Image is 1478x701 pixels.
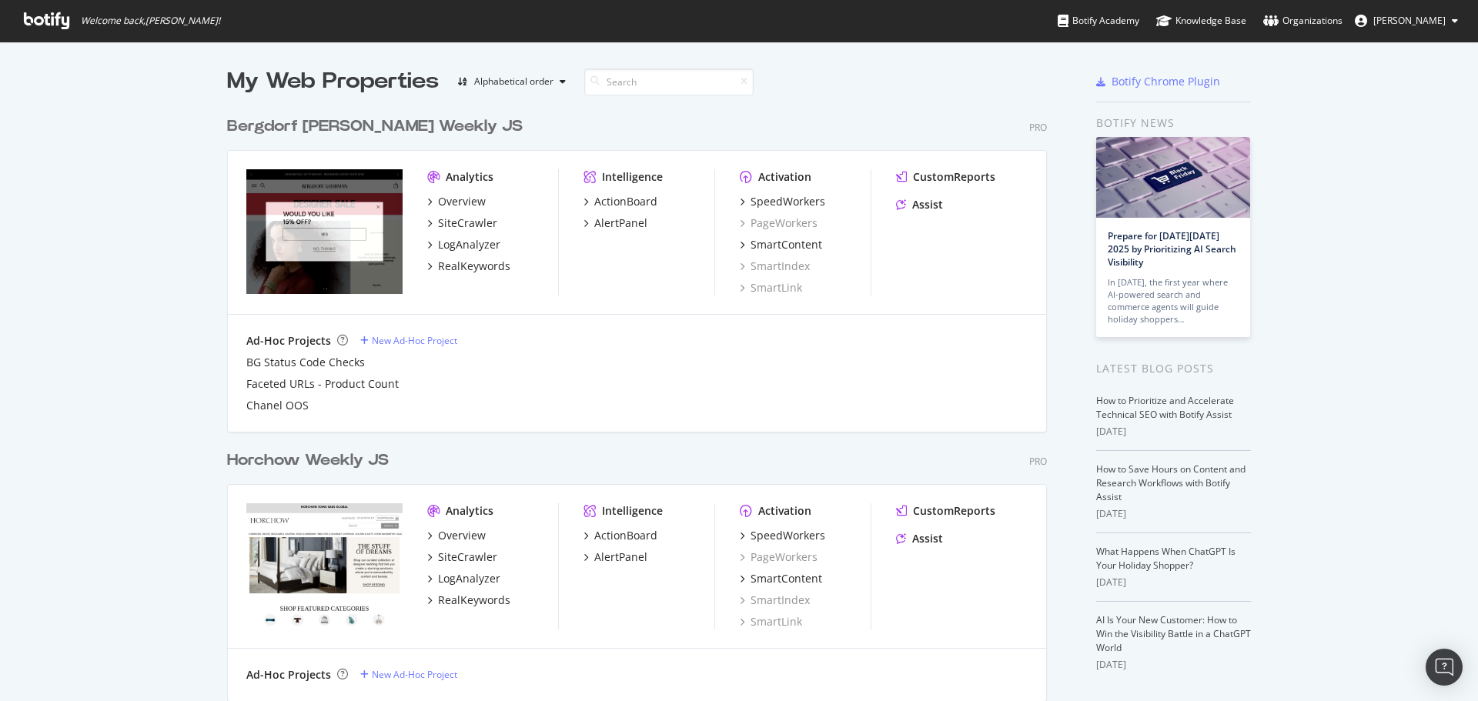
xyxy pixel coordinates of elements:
[740,614,802,629] a: SmartLink
[896,531,943,546] a: Assist
[427,593,510,608] a: RealKeywords
[227,115,523,138] div: Bergdorf [PERSON_NAME] Weekly JS
[438,194,486,209] div: Overview
[246,169,403,294] img: bergdorfgoodman.com
[1156,13,1246,28] div: Knowledge Base
[896,197,943,212] a: Assist
[913,169,995,185] div: CustomReports
[1029,455,1047,468] div: Pro
[1343,8,1470,33] button: [PERSON_NAME]
[751,194,825,209] div: SpeedWorkers
[446,503,493,519] div: Analytics
[1108,276,1239,325] div: In [DATE], the first year where AI-powered search and commerce agents will guide holiday shoppers…
[246,376,399,392] a: Faceted URLs - Product Count
[1096,613,1251,654] a: AI Is Your New Customer: How to Win the Visibility Battle in a ChatGPT World
[896,169,995,185] a: CustomReports
[740,571,822,586] a: SmartContent
[474,77,553,86] div: Alphabetical order
[1373,14,1446,27] span: Carol Augustyni
[751,237,822,252] div: SmartContent
[740,259,810,274] a: SmartIndex
[1096,74,1220,89] a: Botify Chrome Plugin
[740,528,825,543] a: SpeedWorkers
[438,571,500,586] div: LogAnalyzer
[751,571,822,586] div: SmartContent
[246,355,365,370] a: BG Status Code Checks
[740,215,818,231] a: PageWorkers
[740,549,818,565] a: PageWorkers
[438,549,497,565] div: SiteCrawler
[438,237,500,252] div: LogAnalyzer
[246,333,331,349] div: Ad-Hoc Projects
[594,194,657,209] div: ActionBoard
[913,503,995,519] div: CustomReports
[584,549,647,565] a: AlertPanel
[246,667,331,683] div: Ad-Hoc Projects
[912,197,943,212] div: Assist
[427,571,500,586] a: LogAnalyzer
[427,528,486,543] a: Overview
[602,503,663,519] div: Intelligence
[427,237,500,252] a: LogAnalyzer
[1096,658,1251,672] div: [DATE]
[427,549,497,565] a: SiteCrawler
[360,334,457,347] a: New Ad-Hoc Project
[427,215,497,231] a: SiteCrawler
[438,215,497,231] div: SiteCrawler
[227,449,395,472] a: Horchow Weekly JS
[594,215,647,231] div: AlertPanel
[584,528,657,543] a: ActionBoard
[740,280,802,295] a: SmartLink
[451,69,572,94] button: Alphabetical order
[438,528,486,543] div: Overview
[1263,13,1343,28] div: Organizations
[360,668,457,681] a: New Ad-Hoc Project
[1096,462,1246,503] a: How to Save Hours on Content and Research Workflows with Botify Assist
[1096,115,1251,132] div: Botify news
[758,169,811,185] div: Activation
[912,531,943,546] div: Assist
[246,398,309,413] a: Chanel OOS
[227,115,529,138] a: Bergdorf [PERSON_NAME] Weekly JS
[896,503,995,519] a: CustomReports
[1058,13,1139,28] div: Botify Academy
[438,593,510,608] div: RealKeywords
[1096,137,1250,218] img: Prepare for Black Friday 2025 by Prioritizing AI Search Visibility
[427,259,510,274] a: RealKeywords
[584,215,647,231] a: AlertPanel
[446,169,493,185] div: Analytics
[594,528,657,543] div: ActionBoard
[1096,394,1234,421] a: How to Prioritize and Accelerate Technical SEO with Botify Assist
[227,449,389,472] div: Horchow Weekly JS
[740,237,822,252] a: SmartContent
[1108,229,1236,269] a: Prepare for [DATE][DATE] 2025 by Prioritizing AI Search Visibility
[1029,121,1047,134] div: Pro
[584,194,657,209] a: ActionBoard
[427,194,486,209] a: Overview
[740,194,825,209] a: SpeedWorkers
[246,503,403,628] img: horchow.com
[758,503,811,519] div: Activation
[372,668,457,681] div: New Ad-Hoc Project
[1096,576,1251,589] div: [DATE]
[227,66,439,97] div: My Web Properties
[1096,507,1251,521] div: [DATE]
[372,334,457,347] div: New Ad-Hoc Project
[584,68,754,95] input: Search
[594,549,647,565] div: AlertPanel
[1112,74,1220,89] div: Botify Chrome Plugin
[1096,545,1236,572] a: What Happens When ChatGPT Is Your Holiday Shopper?
[602,169,663,185] div: Intelligence
[1096,425,1251,439] div: [DATE]
[740,593,810,608] a: SmartIndex
[751,528,825,543] div: SpeedWorkers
